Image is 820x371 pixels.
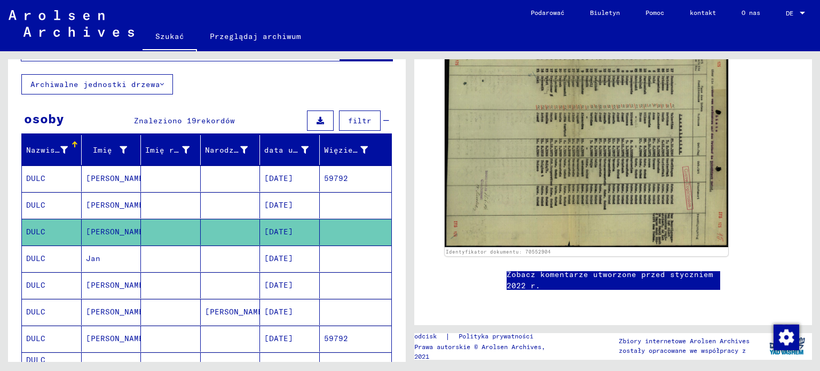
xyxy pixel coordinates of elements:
mat-header-cell: Nazwisko [22,135,82,165]
font: Pomoc [645,9,664,17]
div: Imię rodowe [145,141,203,159]
font: [PERSON_NAME] [86,173,148,183]
font: DULC [26,254,45,263]
font: [PERSON_NAME] [86,334,148,343]
div: Narodziny [205,141,261,159]
font: 59792 [324,334,348,343]
font: [DATE] [264,254,293,263]
font: 59792 [324,173,348,183]
img: 001.jpg [445,35,728,247]
font: DULC [26,280,45,290]
mat-header-cell: Imię rodowe [141,135,201,165]
font: zostały opracowane we współpracy z [619,346,746,354]
font: Zbiory internetowe Arolsen Archives [619,337,750,345]
font: kontakt [690,9,716,17]
a: odcisk [414,331,445,342]
font: Podarować [531,9,564,17]
font: Przeglądaj archiwum [210,31,301,41]
font: DULC [26,173,45,183]
font: DULC [26,307,45,317]
font: [DATE] [264,360,293,370]
font: odcisk [414,332,437,340]
font: Imię [93,145,112,155]
div: Nazwisko [26,141,81,159]
font: DULC [26,200,45,210]
a: Szukać [143,23,197,51]
font: Prawa autorskie © Arolsen Archives, 2021 [414,343,545,360]
font: Narodziny [205,145,248,155]
font: [PERSON_NAME] [86,280,148,290]
font: [DATE] [264,173,293,183]
mat-header-cell: data urodzenia [260,135,320,165]
font: Nazwisko [26,145,65,155]
img: Zmiana zgody [774,325,799,350]
font: Więzień nr [324,145,372,155]
font: filtr [348,116,372,125]
font: DULC [26,334,45,343]
font: DULC [26,227,45,236]
font: rekordów [196,116,235,125]
font: Znaleziono 19 [134,116,196,125]
mat-header-cell: Imię [82,135,141,165]
img: Arolsen_neg.svg [9,10,134,37]
div: Więzień nr [324,141,382,159]
font: [PERSON_NAME] [86,227,148,236]
font: Imię rodowe [145,145,198,155]
mat-header-cell: Więzień nr [320,135,392,165]
div: Imię [86,141,141,159]
font: Jan [86,254,100,263]
a: Zobacz komentarze utworzone przed styczniem 2022 r. [507,269,720,291]
font: [DATE] [264,280,293,290]
font: [DATE] [264,227,293,236]
font: Zobacz komentarze utworzone przed styczniem 2022 r. [507,270,713,290]
font: Szukać [155,31,184,41]
div: data urodzenia [264,141,322,159]
font: O nas [742,9,760,17]
font: Polityka prywatności [459,332,533,340]
font: [PERSON_NAME] [205,307,267,317]
font: [PERSON_NAME] [86,307,148,317]
img: yv_logo.png [767,333,807,359]
a: Przeglądaj archiwum [197,23,314,49]
font: Biuletyn [590,9,620,17]
font: Archiwalne jednostki drzewa [30,80,160,89]
button: filtr [339,110,381,131]
font: [DATE] [264,334,293,343]
a: Polityka prywatności [450,331,546,342]
mat-header-cell: Narodziny [201,135,261,165]
button: Archiwalne jednostki drzewa [21,74,173,94]
font: osoby [24,110,64,127]
font: | [445,331,450,341]
font: [DATE] [264,200,293,210]
font: [DATE] [264,307,293,317]
font: DE [786,9,793,17]
font: [PERSON_NAME] [86,200,148,210]
font: data urodzenia [264,145,332,155]
a: Identyfikator dokumentu: 70552904 [446,249,551,255]
font: [PERSON_NAME] [86,360,148,370]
